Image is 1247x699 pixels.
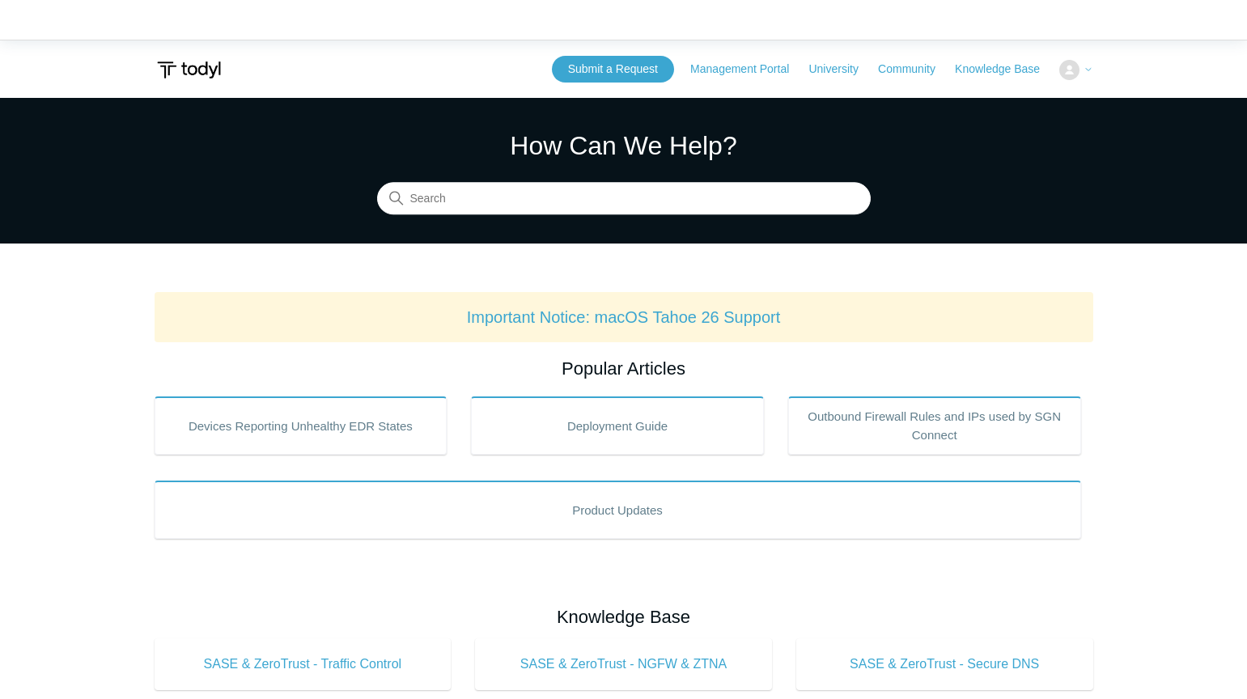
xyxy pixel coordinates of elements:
a: Product Updates [155,481,1081,539]
a: University [808,61,874,78]
span: SASE & ZeroTrust - Secure DNS [821,655,1069,674]
a: Submit a Request [552,56,674,83]
a: Deployment Guide [471,396,764,455]
a: Community [878,61,952,78]
img: Todyl Support Center Help Center home page [155,55,223,85]
a: SASE & ZeroTrust - NGFW & ZTNA [475,638,772,690]
a: Knowledge Base [955,61,1056,78]
a: Important Notice: macOS Tahoe 26 Support [467,308,781,326]
a: Management Portal [690,61,805,78]
a: Devices Reporting Unhealthy EDR States [155,396,447,455]
span: SASE & ZeroTrust - Traffic Control [179,655,427,674]
a: SASE & ZeroTrust - Secure DNS [796,638,1093,690]
span: SASE & ZeroTrust - NGFW & ZTNA [499,655,748,674]
h2: Knowledge Base [155,604,1093,630]
input: Search [377,183,871,215]
a: Outbound Firewall Rules and IPs used by SGN Connect [788,396,1081,455]
h2: Popular Articles [155,355,1093,382]
h1: How Can We Help? [377,126,871,165]
a: SASE & ZeroTrust - Traffic Control [155,638,452,690]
